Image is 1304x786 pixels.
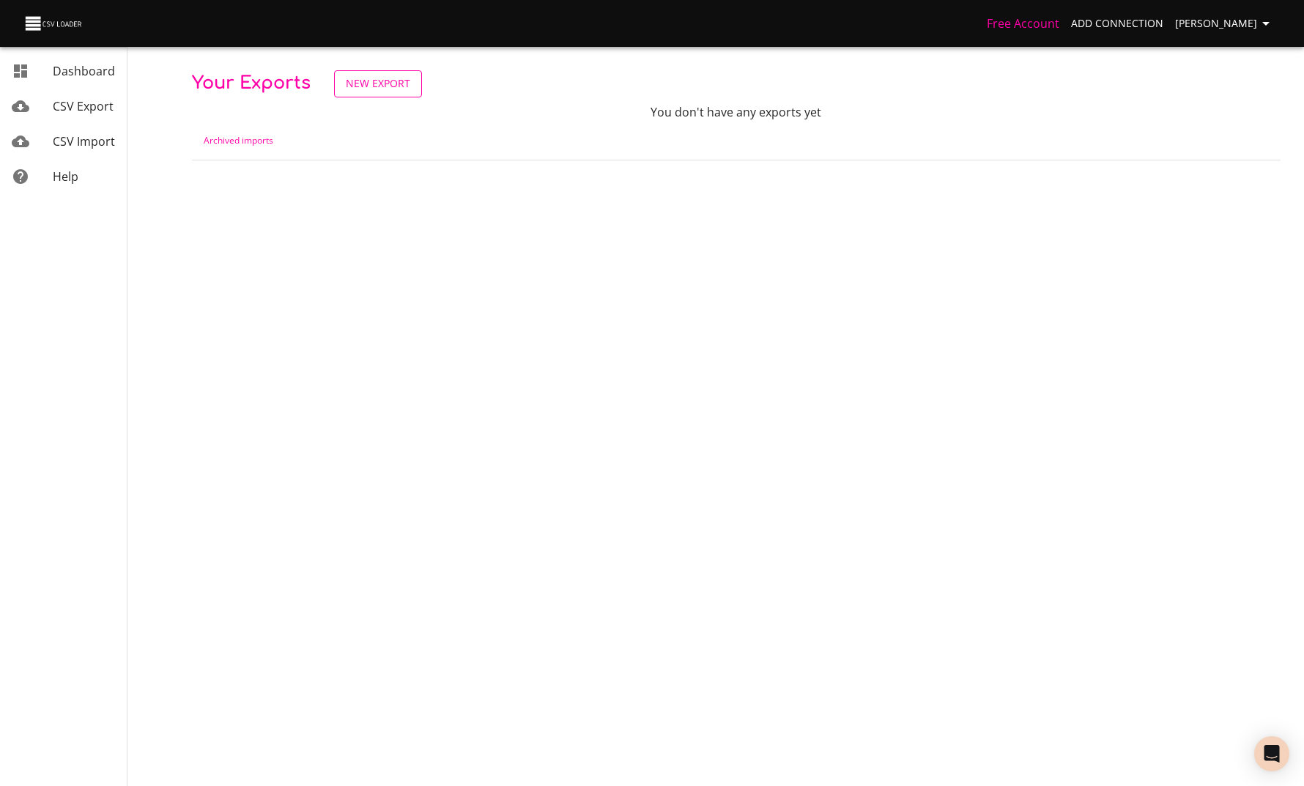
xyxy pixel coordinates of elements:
span: Add Connection [1071,15,1163,33]
button: [PERSON_NAME] [1169,10,1281,37]
span: CSV Import [53,133,115,149]
p: You don't have any exports yet [555,103,917,121]
span: Help [53,168,78,185]
a: Add Connection [1065,10,1169,37]
span: [PERSON_NAME] [1175,15,1275,33]
a: New Export [334,70,422,97]
span: Dashboard [53,63,115,79]
a: Archived imports [204,134,273,147]
a: Free Account [987,15,1059,31]
div: Open Intercom Messenger [1254,736,1289,771]
span: Your Exports [192,73,311,93]
img: CSV Loader [23,13,85,34]
span: CSV Export [53,98,114,114]
span: New Export [346,75,410,93]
